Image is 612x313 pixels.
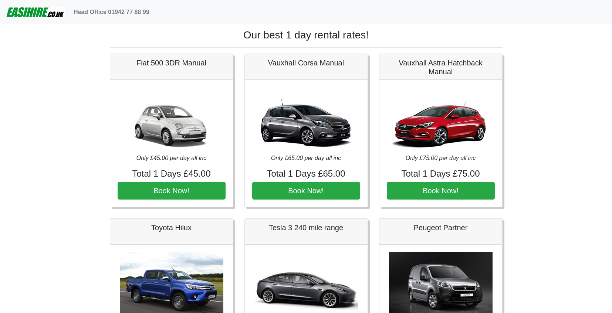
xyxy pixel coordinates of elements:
[71,5,152,20] a: Head Office 01942 77 88 99
[252,58,360,67] h5: Vauxhall Corsa Manual
[120,87,223,154] img: Fiat 500 3DR Manual
[254,87,358,154] img: Vauxhall Corsa Manual
[74,9,149,15] b: Head Office 01942 77 88 99
[252,223,360,232] h5: Tesla 3 240 mile range
[110,29,503,41] h1: Our best 1 day rental rates!
[252,169,360,179] h4: Total 1 Days £65.00
[252,182,360,200] button: Book Now!
[387,58,495,76] h5: Vauxhall Astra Hatchback Manual
[118,223,226,232] h5: Toyota Hilux
[118,58,226,67] h5: Fiat 500 3DR Manual
[387,182,495,200] button: Book Now!
[387,169,495,179] h4: Total 1 Days £75.00
[389,87,493,154] img: Vauxhall Astra Hatchback Manual
[6,5,65,20] img: easihire_logo_small.png
[271,155,341,161] i: Only £65.00 per day all inc
[136,155,206,161] i: Only £45.00 per day all inc
[387,223,495,232] h5: Peugeot Partner
[118,182,226,200] button: Book Now!
[406,155,476,161] i: Only £75.00 per day all inc
[118,169,226,179] h4: Total 1 Days £45.00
